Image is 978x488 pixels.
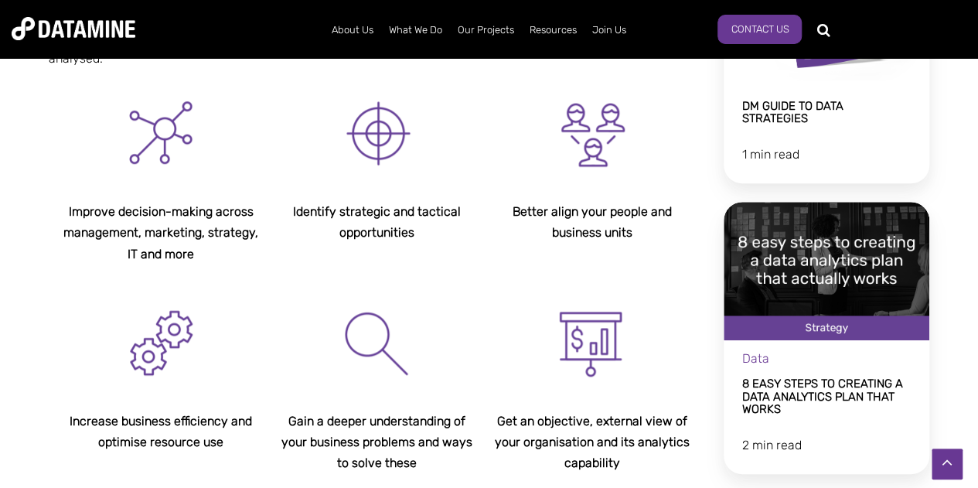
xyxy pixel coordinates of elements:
[338,95,415,172] img: Targeted Comms
[554,95,631,172] img: Segmentation
[381,10,450,50] a: What We Do
[63,204,258,261] strong: Improve decision-making across management, marketing, strategy, IT and more
[495,414,690,470] strong: Get an objective, external view of your organisation and its analytics capability
[522,10,584,50] a: Resources
[122,305,199,382] img: Implementation
[717,15,802,44] a: Contact Us
[292,204,460,240] strong: Identify strategic and tactical opportunities
[513,204,672,240] strong: Better align your people and business units
[324,10,381,50] a: About Us
[742,351,769,366] span: Data
[70,414,252,449] strong: Increase business efficiency and optimise resource use
[12,17,135,40] img: Datamine
[450,10,522,50] a: Our Projects
[281,414,472,470] strong: Gain a deeper understanding of your business problems and ways to solve these
[584,10,634,50] a: Join Us
[122,95,199,172] img: Graph - Network
[554,305,631,382] img: Presentation  Final Results
[338,305,415,382] img: Magnifying Glass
